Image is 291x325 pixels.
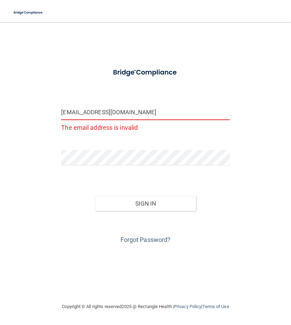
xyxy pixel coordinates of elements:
[61,105,230,120] input: Email
[61,122,230,133] p: The email address is invalid
[95,196,196,211] button: Sign In
[202,304,229,309] a: Terms of Use
[120,236,171,243] a: Forgot Password?
[20,296,272,318] div: Copyright © All rights reserved 2025 @ Rectangle Health | |
[10,6,46,20] img: bridge_compliance_login_screen.278c3ca4.svg
[106,64,185,81] img: bridge_compliance_login_screen.278c3ca4.svg
[174,304,201,309] a: Privacy Policy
